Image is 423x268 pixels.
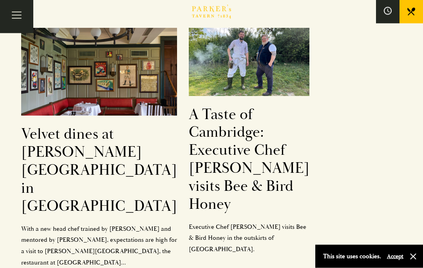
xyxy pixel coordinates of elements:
p: Executive Chef [PERSON_NAME] visits Bee & Bird Honey in the outskirts of [GEOGRAPHIC_DATA]. [189,222,309,255]
button: Accept [387,253,403,260]
h2: Velvet dines at [PERSON_NAME][GEOGRAPHIC_DATA] in [GEOGRAPHIC_DATA] [21,126,177,215]
a: A Taste of Cambridge: Executive Chef [PERSON_NAME] visits Bee & Bird HoneyExecutive Chef [PERSON_... [189,28,309,255]
h2: A Taste of Cambridge: Executive Chef [PERSON_NAME] visits Bee & Bird Honey [189,106,309,214]
p: This site uses cookies. [323,251,381,262]
button: Close and accept [409,253,417,261]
